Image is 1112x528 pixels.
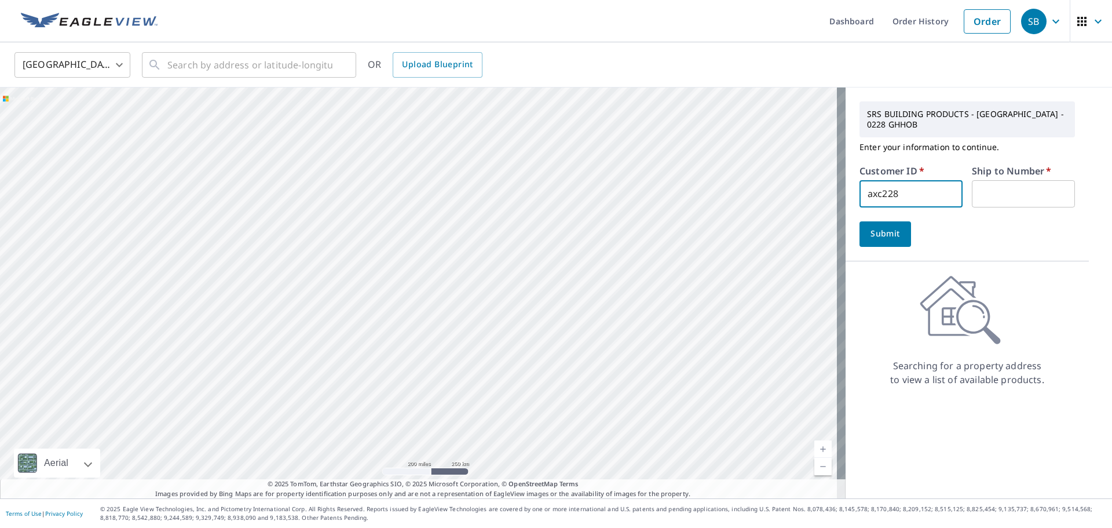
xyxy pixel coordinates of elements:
div: SB [1021,9,1047,34]
p: SRS BUILDING PRODUCTS - [GEOGRAPHIC_DATA] - 0228 GHHOB [862,104,1072,134]
a: Privacy Policy [45,509,83,518]
div: [GEOGRAPHIC_DATA] [14,49,130,81]
button: Submit [859,221,911,247]
a: Order [964,9,1011,34]
label: Ship to Number [972,166,1051,176]
div: Aerial [41,449,72,478]
p: Enter your information to continue. [859,137,1075,157]
img: EV Logo [21,13,158,30]
p: © 2025 Eagle View Technologies, Inc. and Pictometry International Corp. All Rights Reserved. Repo... [100,505,1106,522]
span: Upload Blueprint [402,57,473,72]
a: Terms [559,479,579,488]
input: Search by address or latitude-longitude [167,49,332,81]
span: Submit [869,227,902,241]
div: Aerial [14,449,100,478]
a: Current Level 5, Zoom Out [814,458,832,475]
span: © 2025 TomTom, Earthstar Geographics SIO, © 2025 Microsoft Corporation, © [268,479,579,489]
a: Upload Blueprint [393,52,482,78]
p: | [6,510,83,517]
a: Current Level 5, Zoom In [814,440,832,458]
div: OR [368,52,482,78]
a: OpenStreetMap [509,479,557,488]
label: Customer ID [859,166,924,176]
a: Terms of Use [6,509,42,518]
p: Searching for a property address to view a list of available products. [890,359,1045,387]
